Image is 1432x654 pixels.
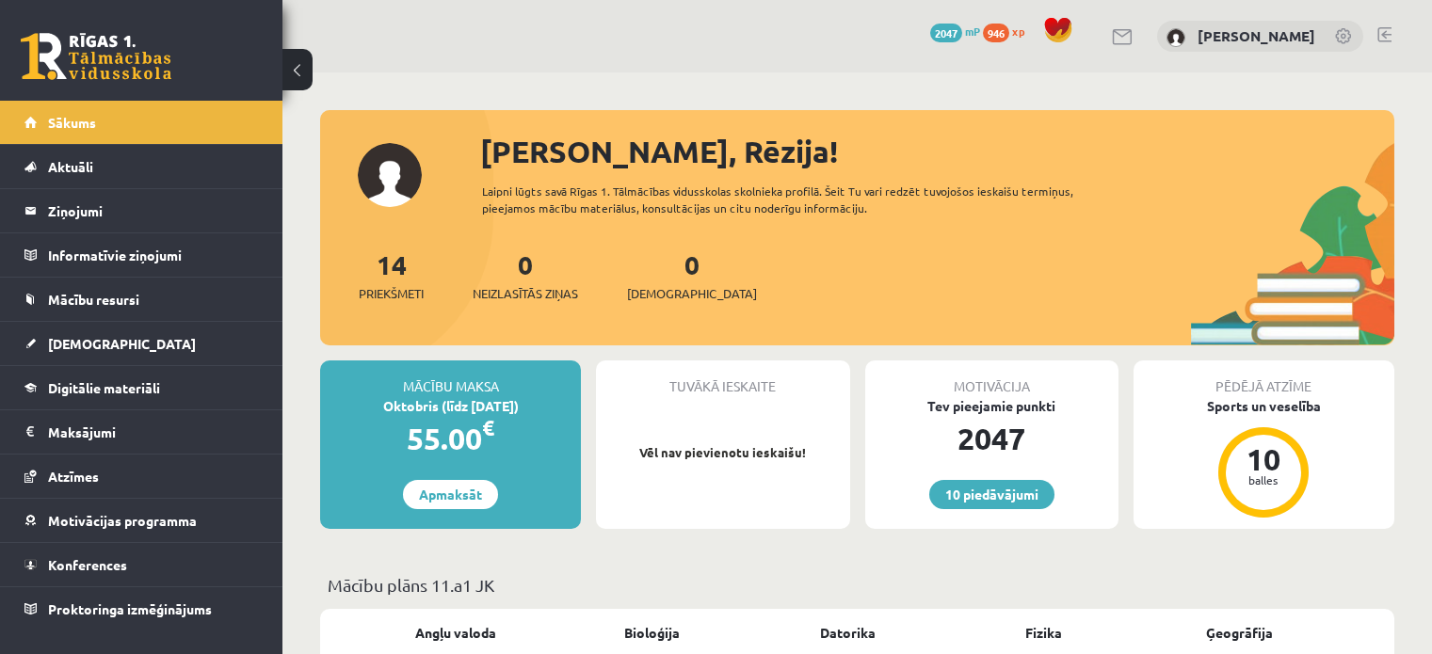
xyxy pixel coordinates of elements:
[865,396,1118,416] div: Tev pieejamie punkti
[1134,396,1394,520] a: Sports un veselība 10 balles
[480,129,1394,174] div: [PERSON_NAME], Rēzija!
[482,414,494,441] span: €
[24,233,259,277] a: Informatīvie ziņojumi
[624,623,680,643] a: Bioloģija
[1206,623,1273,643] a: Ģeogrāfija
[627,284,757,303] span: [DEMOGRAPHIC_DATA]
[1167,28,1185,47] img: Rēzija Blūma
[328,572,1387,598] p: Mācību plāns 11.a1 JK
[596,360,849,396] div: Tuvākā ieskaite
[48,114,96,131] span: Sākums
[865,416,1118,461] div: 2047
[1198,26,1315,45] a: [PERSON_NAME]
[24,455,259,498] a: Atzīmes
[1025,623,1062,643] a: Fizika
[1134,360,1394,396] div: Pēdējā atzīme
[24,322,259,365] a: [DEMOGRAPHIC_DATA]
[320,416,581,461] div: 55.00
[24,366,259,409] a: Digitālie materiāli
[48,379,160,396] span: Digitālie materiāli
[21,33,171,80] a: Rīgas 1. Tālmācības vidusskola
[1235,444,1292,474] div: 10
[1235,474,1292,486] div: balles
[48,410,259,454] legend: Maksājumi
[359,284,424,303] span: Priekšmeti
[24,145,259,188] a: Aktuāli
[24,101,259,144] a: Sākums
[48,335,196,352] span: [DEMOGRAPHIC_DATA]
[983,24,1034,39] a: 946 xp
[48,600,212,617] span: Proktoringa izmēģinājums
[930,24,962,42] span: 2047
[1134,396,1394,416] div: Sports un veselība
[627,247,757,303] a: 0[DEMOGRAPHIC_DATA]
[820,623,876,643] a: Datorika
[48,233,259,277] legend: Informatīvie ziņojumi
[48,512,197,529] span: Motivācijas programma
[48,556,127,573] span: Konferences
[24,587,259,630] a: Proktoringa izmēģinājums
[48,291,139,308] span: Mācību resursi
[965,24,980,39] span: mP
[48,189,259,232] legend: Ziņojumi
[24,410,259,454] a: Maksājumi
[24,189,259,232] a: Ziņojumi
[359,247,424,303] a: 14Priekšmeti
[605,443,840,462] p: Vēl nav pievienotu ieskaišu!
[320,396,581,416] div: Oktobris (līdz [DATE])
[473,247,578,303] a: 0Neizlasītās ziņas
[24,499,259,542] a: Motivācijas programma
[320,360,581,396] div: Mācību maksa
[482,183,1127,216] div: Laipni lūgts savā Rīgas 1. Tālmācības vidusskolas skolnieka profilā. Šeit Tu vari redzēt tuvojošo...
[415,623,496,643] a: Angļu valoda
[929,480,1054,509] a: 10 piedāvājumi
[930,24,980,39] a: 2047 mP
[983,24,1009,42] span: 946
[1012,24,1024,39] span: xp
[24,543,259,586] a: Konferences
[48,468,99,485] span: Atzīmes
[403,480,498,509] a: Apmaksāt
[865,360,1118,396] div: Motivācija
[48,158,93,175] span: Aktuāli
[473,284,578,303] span: Neizlasītās ziņas
[24,278,259,321] a: Mācību resursi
